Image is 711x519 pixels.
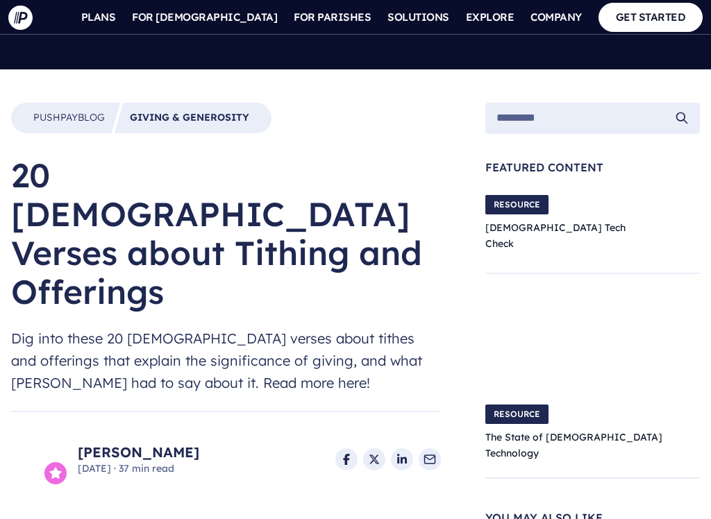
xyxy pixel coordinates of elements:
[33,111,78,124] span: Pushpay
[33,111,105,125] a: PushpayBlog
[485,195,549,214] span: RESOURCE
[419,448,441,470] a: Share via Email
[485,221,626,250] a: [DEMOGRAPHIC_DATA] Tech Check
[78,462,199,476] span: [DATE] 37 min read
[335,448,358,470] a: Share on Facebook
[130,111,249,125] a: Giving & Generosity
[485,405,549,424] span: RESOURCE
[485,431,662,459] a: The State of [DEMOGRAPHIC_DATA] Technology
[114,462,116,475] span: ·
[11,327,441,394] span: Dig into these 20 [DEMOGRAPHIC_DATA] verses about tithes and offerings that explain the significa...
[78,443,199,462] a: [PERSON_NAME]
[11,155,441,311] h1: 20 [DEMOGRAPHIC_DATA] Verses about Tithing and Offerings
[11,434,61,484] img: David Royall
[363,448,385,470] a: Share on X
[599,3,703,31] a: GET STARTED
[633,189,700,256] img: Church Tech Check Blog Hero Image
[391,448,413,470] a: Share on LinkedIn
[485,162,700,173] span: Featured Content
